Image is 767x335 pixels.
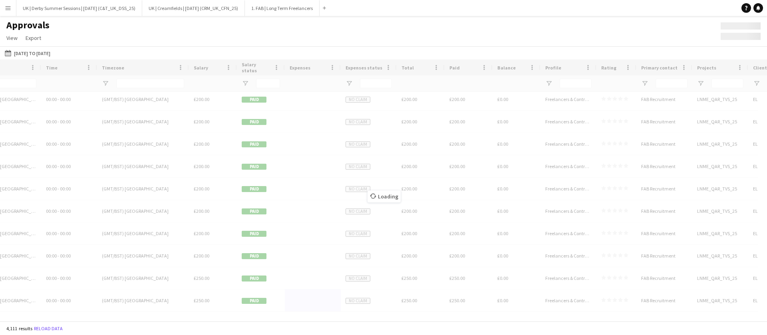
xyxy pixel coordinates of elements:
[3,33,21,43] a: View
[22,33,44,43] a: Export
[245,0,320,16] button: 1. FAB | Long Term Freelancers
[142,0,245,16] button: UK | Creamfields | [DATE] (CRM_UK_CFN_25)
[26,34,41,42] span: Export
[32,324,64,333] button: Reload data
[16,0,142,16] button: UK | Derby Summer Sessions | [DATE] (C&T_UK_DSS_25)
[3,48,52,58] button: [DATE] to [DATE]
[368,190,401,202] span: Loading
[6,34,18,42] span: View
